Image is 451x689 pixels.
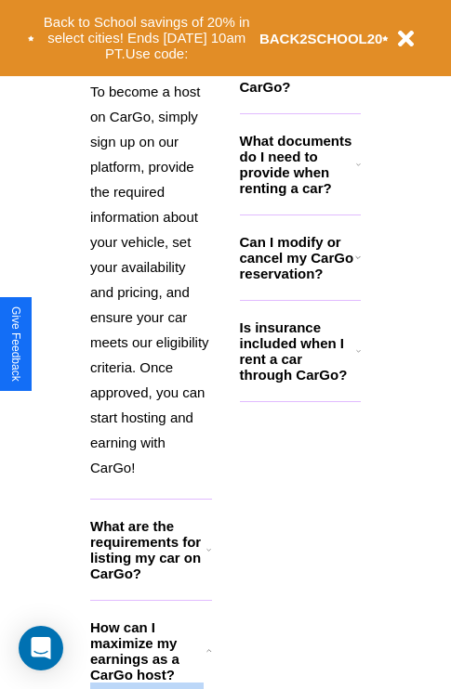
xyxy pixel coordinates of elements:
[90,518,206,581] h3: What are the requirements for listing my car on CarGo?
[240,319,356,383] h3: Is insurance included when I rent a car through CarGo?
[90,619,206,682] h3: How can I maximize my earnings as a CarGo host?
[34,9,259,67] button: Back to School savings of 20% in select cities! Ends [DATE] 10am PT.Use code:
[240,234,355,281] h3: Can I modify or cancel my CarGo reservation?
[240,133,357,196] h3: What documents do I need to provide when renting a car?
[19,626,63,670] div: Open Intercom Messenger
[90,79,212,480] p: To become a host on CarGo, simply sign up on our platform, provide the required information about...
[9,306,22,382] div: Give Feedback
[259,31,383,46] b: BACK2SCHOOL20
